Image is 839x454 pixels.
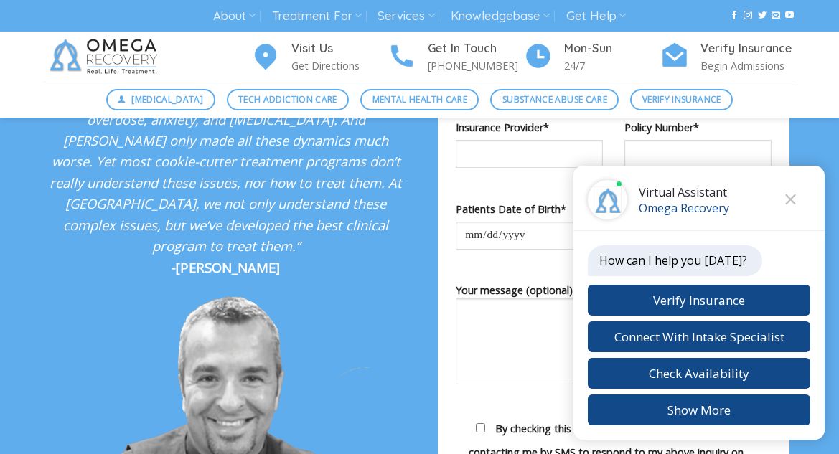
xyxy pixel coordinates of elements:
[227,89,350,110] a: Tech Addiction Care
[564,39,660,58] h4: Mon-Sun
[490,89,619,110] a: Substance Abuse Care
[451,3,550,29] a: Knowledgebase
[642,93,721,106] span: Verify Insurance
[43,32,169,82] img: Omega Recovery
[428,57,524,74] p: [PHONE_NUMBER]
[456,119,603,136] label: Insurance Provider*
[456,201,603,217] label: Patients Date of Birth*
[564,57,660,74] p: 24/7
[238,93,337,106] span: Tech Addiction Care
[566,3,626,29] a: Get Help
[502,93,607,106] span: Substance Abuse Care
[172,258,280,276] strong: -[PERSON_NAME]
[213,3,256,29] a: About
[106,89,215,110] a: [MEDICAL_DATA]
[388,39,524,75] a: Get In Touch [PHONE_NUMBER]
[428,39,524,58] h4: Get In Touch
[272,3,362,29] a: Treatment For
[291,39,388,58] h4: Visit Us
[456,298,772,384] textarea: Your message (optional)
[360,89,479,110] a: Mental Health Care
[772,11,780,21] a: Send us an email
[624,119,772,136] label: Policy Number*
[291,57,388,74] p: Get Directions
[660,39,797,75] a: Verify Insurance Begin Admissions
[758,11,767,21] a: Follow on Twitter
[730,11,739,21] a: Follow on Facebook
[251,39,388,75] a: Visit Us Get Directions
[372,93,467,106] span: Mental Health Care
[378,3,434,29] a: Services
[456,282,772,394] label: Your message (optional)
[700,39,797,58] h4: Verify Insurance
[700,57,797,74] p: Begin Admissions
[630,89,733,110] a: Verify Insurance
[785,11,794,21] a: Follow on YouTube
[131,93,203,106] span: [MEDICAL_DATA]
[476,423,485,432] input: By checking this box, I consent to Omega Recovery contacting me by SMS to respond to my above inq...
[744,11,752,21] a: Follow on Instagram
